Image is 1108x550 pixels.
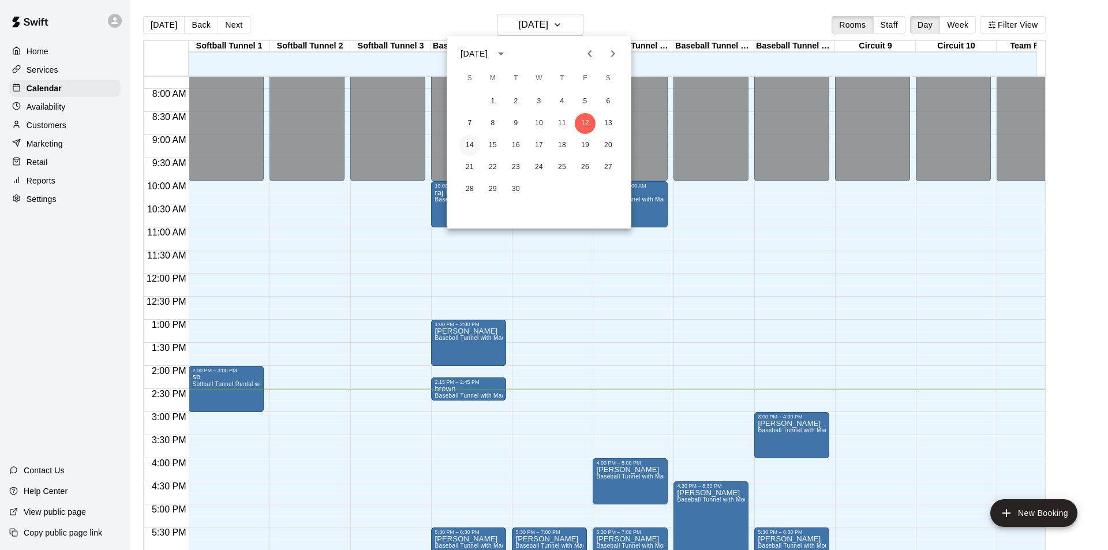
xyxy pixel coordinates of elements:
[598,67,619,90] span: Saturday
[552,113,572,134] button: 11
[506,67,526,90] span: Tuesday
[459,135,480,156] button: 14
[459,179,480,200] button: 28
[575,91,596,112] button: 5
[482,135,503,156] button: 15
[552,67,572,90] span: Thursday
[552,157,572,178] button: 25
[601,42,624,65] button: Next month
[575,157,596,178] button: 26
[575,67,596,90] span: Friday
[482,91,503,112] button: 1
[529,113,549,134] button: 10
[552,135,572,156] button: 18
[578,42,601,65] button: Previous month
[482,179,503,200] button: 29
[491,44,511,63] button: calendar view is open, switch to year view
[598,113,619,134] button: 13
[598,157,619,178] button: 27
[459,67,480,90] span: Sunday
[598,135,619,156] button: 20
[506,157,526,178] button: 23
[506,179,526,200] button: 30
[482,113,503,134] button: 8
[598,91,619,112] button: 6
[461,48,488,60] div: [DATE]
[529,135,549,156] button: 17
[482,67,503,90] span: Monday
[506,135,526,156] button: 16
[529,157,549,178] button: 24
[459,113,480,134] button: 7
[575,135,596,156] button: 19
[552,91,572,112] button: 4
[529,91,549,112] button: 3
[506,91,526,112] button: 2
[575,113,596,134] button: 12
[459,157,480,178] button: 21
[506,113,526,134] button: 9
[482,157,503,178] button: 22
[529,67,549,90] span: Wednesday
